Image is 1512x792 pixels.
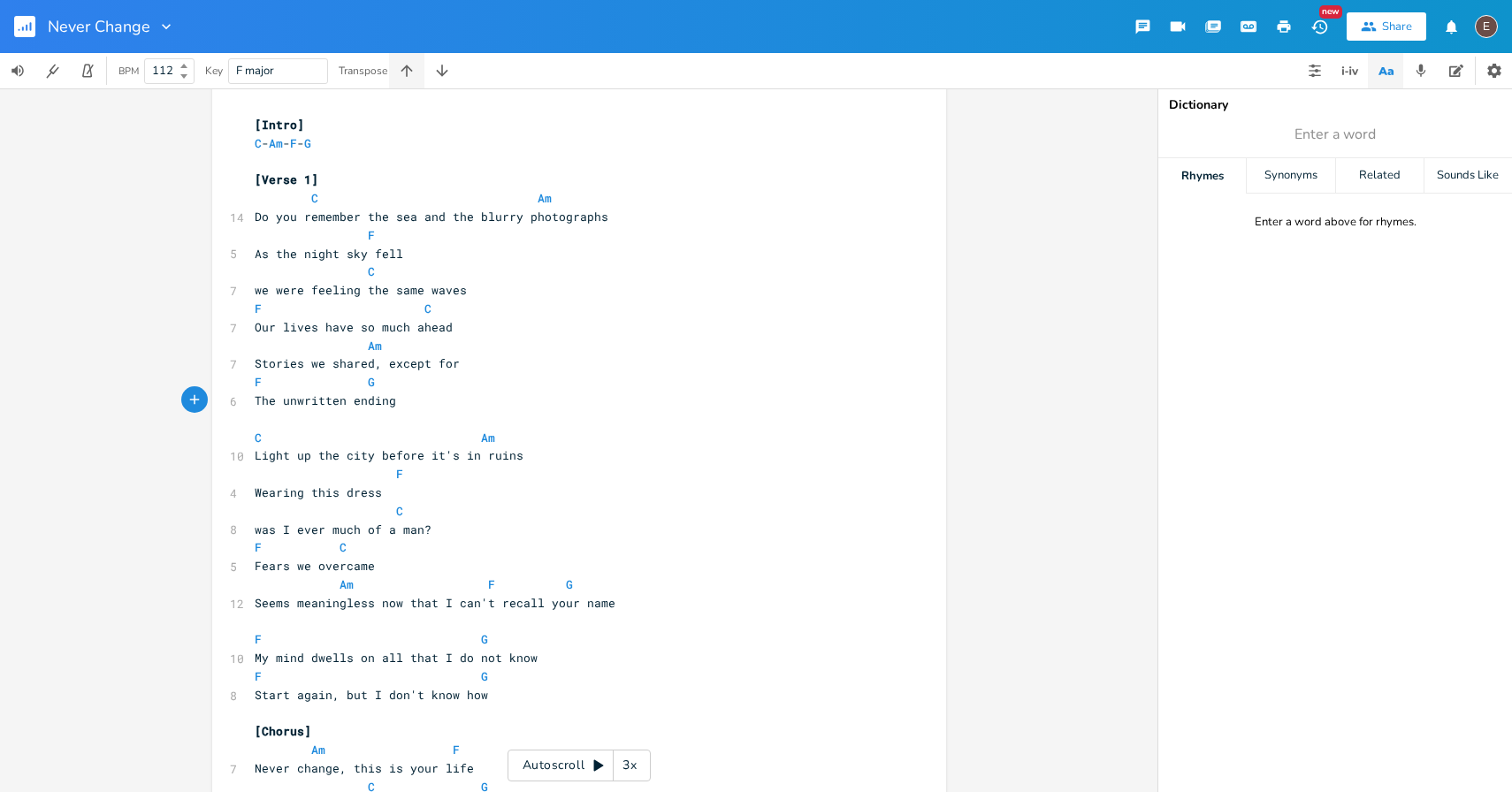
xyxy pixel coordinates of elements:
[368,374,375,390] span: G
[255,246,417,262] span: As the night sky fell
[1158,158,1246,194] div: Rhymes
[424,301,431,316] span: C
[255,760,474,776] span: Never change, this is your life
[269,135,283,151] span: Am
[481,668,488,684] span: G
[488,576,495,592] span: F
[255,135,262,151] span: C
[255,631,262,647] span: F
[396,466,403,482] span: F
[255,558,375,574] span: Fears we overcame
[255,355,460,371] span: Stories we shared, except for
[1319,5,1342,19] div: New
[255,687,488,703] span: Start again, but I don't know how
[481,631,488,647] span: G
[255,374,262,390] span: F
[255,668,262,684] span: F
[205,65,223,76] div: Key
[290,135,297,151] span: F
[255,171,318,187] span: [Verse 1]
[481,430,495,445] span: Am
[538,190,552,206] span: Am
[255,135,311,151] span: - - -
[396,503,403,519] span: C
[118,66,139,76] div: BPM
[368,263,375,279] span: C
[339,65,387,76] div: Transpose
[1475,6,1498,47] button: E
[255,539,262,555] span: F
[255,209,608,225] span: Do you remember the sea and the blurry photographs
[340,539,347,555] span: C
[255,392,396,408] span: The unwritten ending
[255,650,538,666] span: My mind dwells on all that I do not know
[255,723,311,739] span: [Chorus]
[255,447,523,463] span: Light up the city before it's in ruins
[1169,99,1501,111] div: Dictionary
[1475,15,1498,38] div: edward
[255,430,262,445] span: C
[1247,158,1334,194] div: Synonyms
[1382,19,1412,34] div: Share
[453,742,460,758] span: F
[255,595,615,611] span: Seems meaningless now that I can't recall your name
[1424,158,1512,194] div: Sounds Like
[1255,215,1417,230] div: Enter a word above for rhymes.
[236,63,274,79] span: F major
[1347,12,1426,41] button: Share
[368,227,375,243] span: F
[1336,158,1424,194] div: Related
[255,301,262,316] span: F
[566,576,573,592] span: G
[508,750,651,781] div: Autoscroll
[255,117,304,133] span: [Intro]
[1302,11,1337,42] button: New
[48,19,150,34] span: Never Change
[340,576,354,592] span: Am
[255,282,467,298] span: we were feeling the same waves
[368,338,382,354] span: Am
[255,484,382,500] span: Wearing this dress
[255,522,431,537] span: was I ever much of a man?
[304,135,311,151] span: G
[614,750,645,781] div: 3x
[311,742,325,758] span: Am
[255,319,453,335] span: Our lives have so much ahead
[1294,125,1376,145] span: Enter a word
[311,190,318,206] span: C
